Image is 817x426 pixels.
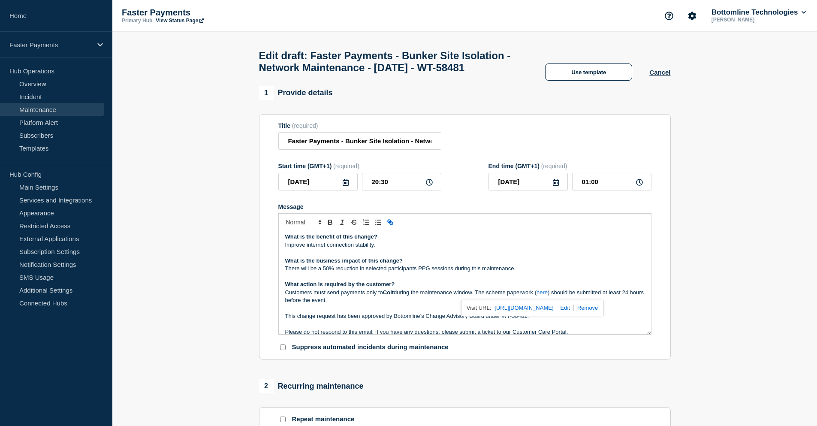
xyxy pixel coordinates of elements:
[259,86,333,100] div: Provide details
[649,69,670,76] button: Cancel
[292,122,318,129] span: (required)
[122,18,152,24] p: Primary Hub
[545,63,632,81] button: Use template
[122,8,293,18] p: Faster Payments
[285,289,645,305] p: Customers must send payments only to during the maintenance window. The scheme paperwork ( ) shou...
[278,163,441,169] div: Start time (GMT+1)
[285,241,645,249] p: Improve internet connection stability.
[710,17,799,23] p: [PERSON_NAME]
[259,379,364,393] div: Recurring maintenance
[278,203,651,210] div: Message
[372,217,384,227] button: Toggle bulleted list
[572,173,651,190] input: HH:MM
[156,18,203,24] a: View Status Page
[384,217,396,227] button: Toggle link
[537,289,548,296] a: here
[348,217,360,227] button: Toggle strikethrough text
[488,163,651,169] div: End time (GMT+1)
[278,132,441,150] input: Title
[324,217,336,227] button: Toggle bold text
[383,289,394,296] strong: Colt
[285,281,395,287] strong: What action is required by the customer?
[360,217,372,227] button: Toggle ordered list
[285,233,377,240] strong: What is the benefit of this change?
[259,379,274,393] span: 2
[285,265,645,272] p: There will be a 50% reduction in selected participants PPG sessions during this maintenance.
[282,217,324,227] span: Font size
[278,122,441,129] div: Title
[9,41,92,48] p: Faster Payments
[292,415,355,423] p: Repeat maintenance
[362,173,441,190] input: HH:MM
[280,344,286,350] input: Suppress automated incidents during maintenance
[660,7,678,25] button: Support
[683,7,701,25] button: Account settings
[259,50,528,74] h1: Edit draft: Faster Payments - Bunker Site Isolation - Network Maintenance - [DATE] - WT-58481
[541,163,567,169] span: (required)
[494,302,553,314] a: [URL][DOMAIN_NAME]
[336,217,348,227] button: Toggle italic text
[278,173,358,190] input: YYYY-MM-DD
[280,417,286,422] input: Repeat maintenance
[488,173,568,190] input: YYYY-MM-DD
[285,328,645,336] p: Please do not respond to this email. If you have any questions, please submit a ticket to our Cus...
[292,343,449,351] p: Suppress automated incidents during maintenance
[259,86,274,100] span: 1
[285,312,645,320] p: This change request has been approved by Bottomline’s Change Advisory Board under WT-58481.
[279,231,651,334] div: Message
[285,257,403,264] strong: What is the business impact of this change?
[710,8,808,17] button: Bottomline Technologies
[333,163,359,169] span: (required)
